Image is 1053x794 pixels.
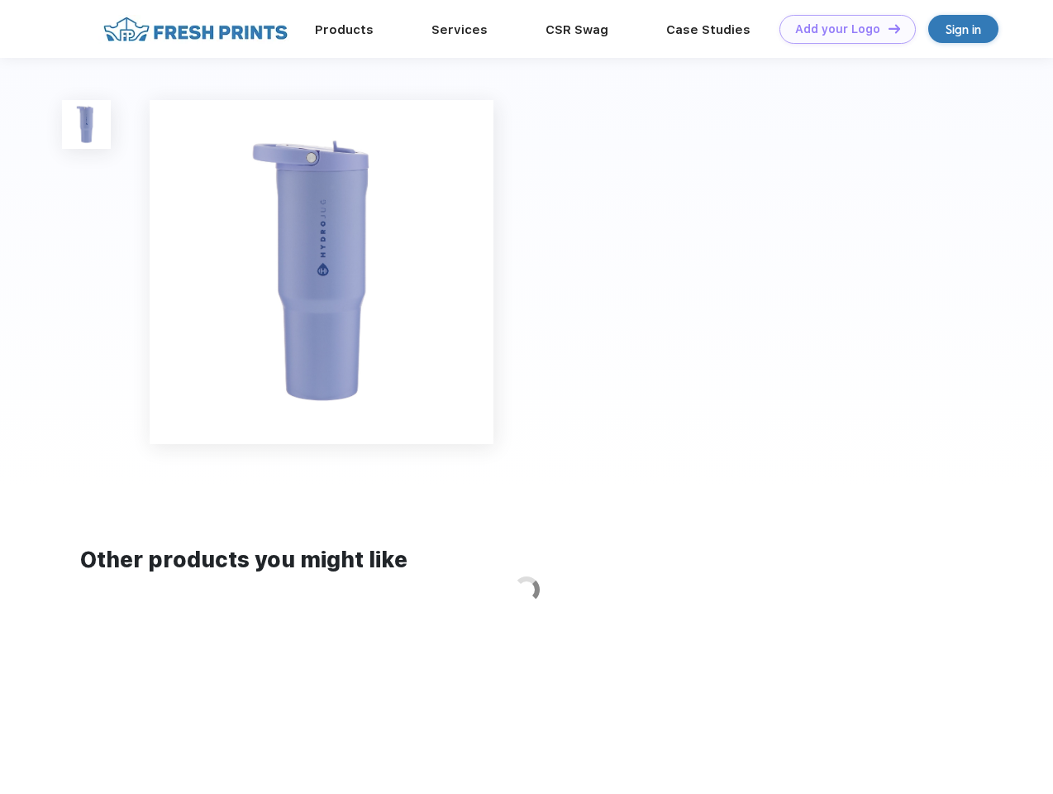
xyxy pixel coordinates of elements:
[315,22,374,37] a: Products
[889,24,900,33] img: DT
[795,22,880,36] div: Add your Logo
[150,100,493,444] img: func=resize&h=640
[928,15,998,43] a: Sign in
[62,100,111,149] img: func=resize&h=100
[946,20,981,39] div: Sign in
[98,15,293,44] img: fo%20logo%202.webp
[80,544,972,576] div: Other products you might like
